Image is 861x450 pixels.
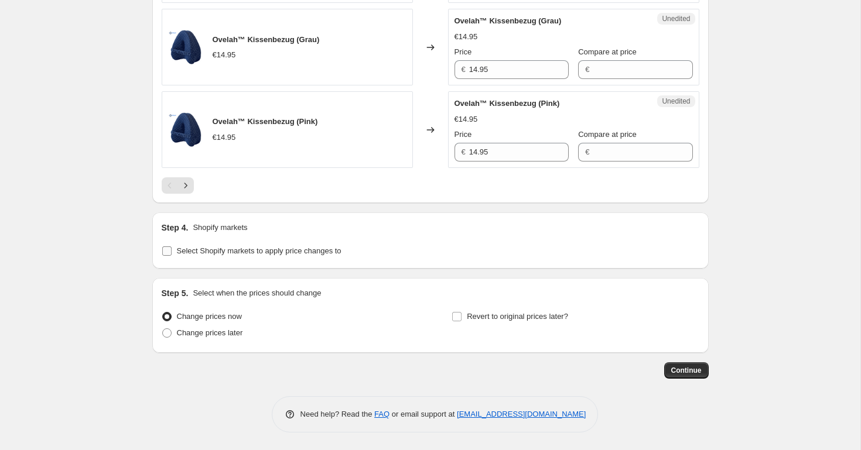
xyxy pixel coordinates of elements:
span: Price [455,130,472,139]
span: € [462,147,466,156]
div: €14.95 [455,31,478,43]
span: € [462,65,466,74]
span: Revert to original prices later? [467,312,568,321]
div: €14.95 [213,132,236,143]
button: Next [177,177,194,194]
div: €14.95 [213,49,236,61]
span: Change prices now [177,312,242,321]
span: Price [455,47,472,56]
img: pillowcase_branded1_80x.png [168,30,203,65]
span: Ovelah™ Kissenbezug (Pink) [455,99,560,108]
div: €14.95 [455,114,478,125]
span: Unedited [662,97,690,106]
span: Ovelah™ Kissenbezug (Grau) [213,35,320,44]
span: or email support at [389,410,457,418]
h2: Step 4. [162,222,189,233]
span: Change prices later [177,328,243,337]
span: Compare at price [578,47,637,56]
span: € [585,65,589,74]
span: Ovelah™ Kissenbezug (Grau) [455,16,562,25]
span: Compare at price [578,130,637,139]
span: Need help? Read the [300,410,375,418]
p: Select when the prices should change [193,287,321,299]
button: Continue [664,362,709,379]
img: pillowcase_branded1_80x.png [168,112,203,147]
span: Select Shopify markets to apply price changes to [177,246,341,255]
span: Ovelah™ Kissenbezug (Pink) [213,117,318,126]
nav: Pagination [162,177,194,194]
h2: Step 5. [162,287,189,299]
a: FAQ [374,410,389,418]
span: Unedited [662,14,690,23]
span: € [585,147,589,156]
a: [EMAIL_ADDRESS][DOMAIN_NAME] [457,410,586,418]
span: Continue [671,366,702,375]
p: Shopify markets [193,222,247,233]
